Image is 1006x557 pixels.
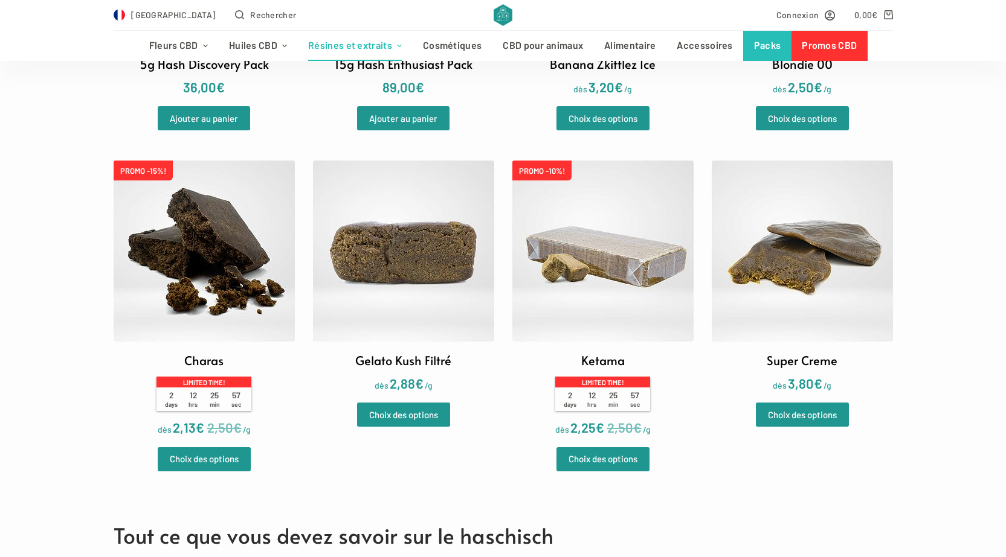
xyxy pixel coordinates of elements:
[425,380,433,390] span: /g
[792,31,868,61] a: Promos CBD
[587,401,596,408] span: hrs
[131,8,216,22] span: [GEOGRAPHIC_DATA]
[235,8,296,22] button: Ouvrir le formulaire de recherche
[182,390,204,408] span: 12
[556,447,650,471] a: Sélectionner les options pour “Ketama”
[550,55,656,73] h2: Banana Zkittlez Ice
[594,31,666,61] a: Alimentaire
[854,10,878,20] bdi: 0,00
[114,161,173,180] span: PROMO -15%!
[588,79,623,95] bdi: 3,20
[158,447,251,471] a: Sélectionner les options pour “Charas”
[233,419,242,435] span: €
[158,106,250,130] a: Ajouter “5g Hash Discovery Pack” à votre panier
[614,79,623,95] span: €
[743,31,792,61] a: Packs
[250,8,296,22] span: Rechercher
[189,401,198,408] span: hrs
[788,375,822,391] bdi: 3,80
[630,401,640,408] span: sec
[243,424,251,434] span: /g
[184,351,224,369] h2: Charas
[114,8,216,22] a: Select Country
[581,390,603,408] span: 12
[555,377,650,387] p: Limited time!
[165,401,178,408] span: days
[564,401,576,408] span: days
[624,84,632,94] span: /g
[183,79,225,95] bdi: 36,00
[776,8,836,22] a: Connexion
[355,351,451,369] h2: Gelato Kush Filtré
[772,55,833,73] h2: Blondie 00
[114,9,126,21] img: FR Flag
[210,401,220,408] span: min
[204,390,226,408] span: 25
[138,31,868,61] nav: Menu d’en-tête
[555,424,569,434] span: dès
[607,419,642,435] bdi: 2,50
[225,390,247,408] span: 57
[382,79,424,95] bdi: 89,00
[573,84,587,94] span: dès
[492,31,594,61] a: CBD pour animaux
[773,380,787,390] span: dès
[357,106,450,130] a: Ajouter “15g Hash Enthusiast Pack” à votre panier
[413,31,492,61] a: Cosmétiques
[512,161,694,439] a: PROMO -10%! Ketama Limited time! 2days 12hrs 25min 57sec dès 2,25€/g
[712,161,893,394] a: Super Creme dès3,80€/g
[114,161,295,439] a: PROMO -15%! Charas Limited time! 2days 12hrs 25min 57sec dès 2,13€/g
[603,390,625,408] span: 25
[633,419,642,435] span: €
[207,419,242,435] bdi: 2,50
[196,419,204,435] span: €
[335,55,472,73] h2: 15g Hash Enthusiast Pack
[824,380,831,390] span: /g
[218,31,297,61] a: Huiles CBD
[814,79,822,95] span: €
[581,351,625,369] h2: Ketama
[559,390,581,408] span: 2
[570,419,604,435] bdi: 2,25
[140,55,269,73] h2: 5g Hash Discovery Pack
[231,401,241,408] span: sec
[788,79,822,95] bdi: 2,50
[854,8,892,22] a: Panier d’achat
[390,375,424,391] bdi: 2,88
[114,520,893,552] h2: Tout ce que vous devez savoir sur le haschisch
[596,419,604,435] span: €
[556,106,650,130] a: Sélectionner les options pour “Banana Zkittlez Ice”
[756,403,849,427] a: Sélectionner les options pour “Super Creme”
[161,390,182,408] span: 2
[512,161,572,180] span: PROMO -10%!
[608,401,619,408] span: min
[666,31,743,61] a: Accessoires
[138,31,218,61] a: Fleurs CBD
[416,79,424,95] span: €
[824,84,831,94] span: /g
[313,161,494,394] a: Gelato Kush Filtré dès2,88€/g
[375,380,389,390] span: dès
[643,424,651,434] span: /g
[872,10,877,20] span: €
[494,4,512,26] img: CBD Alchemy
[776,8,819,22] span: Connexion
[156,377,251,387] p: Limited time!
[158,424,172,434] span: dès
[767,351,837,369] h2: Super Creme
[624,390,646,408] span: 57
[415,375,424,391] span: €
[357,403,450,427] a: Sélectionner les options pour “Gelato Kush Filtré”
[814,375,822,391] span: €
[216,79,225,95] span: €
[773,84,787,94] span: dès
[173,419,204,435] bdi: 2,13
[298,31,413,61] a: Résines et extraits
[756,106,849,130] a: Sélectionner les options pour “Blondie 00”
